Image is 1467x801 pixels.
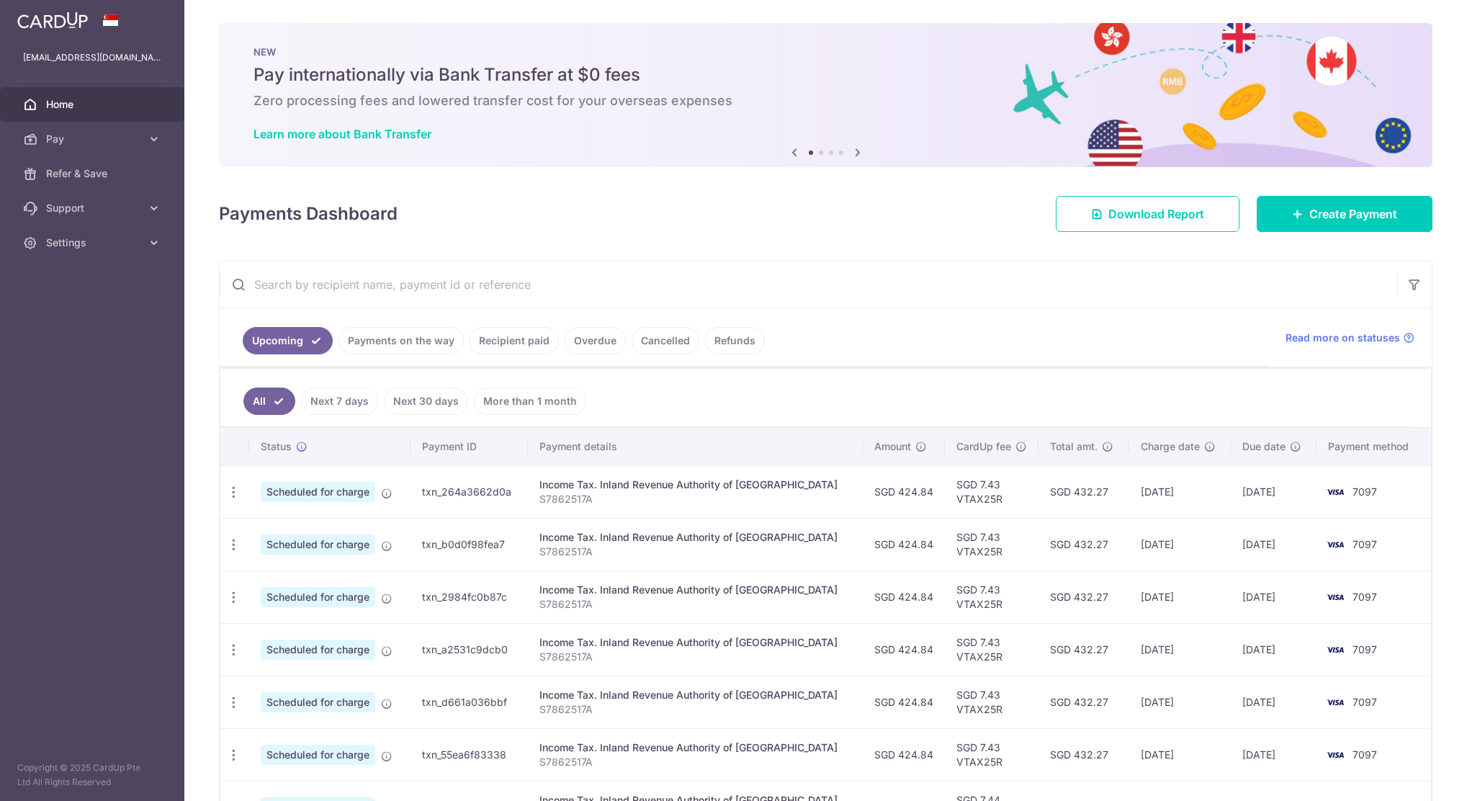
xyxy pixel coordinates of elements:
[17,12,88,29] img: CardUp
[945,518,1038,570] td: SGD 7.43 VTAX25R
[1050,439,1098,454] span: Total amt.
[1286,331,1400,345] span: Read more on statuses
[539,478,851,492] div: Income Tax. Inland Revenue Authority of [GEOGRAPHIC_DATA]
[1231,728,1316,781] td: [DATE]
[539,635,851,650] div: Income Tax. Inland Revenue Authority of [GEOGRAPHIC_DATA]
[539,583,851,597] div: Income Tax. Inland Revenue Authority of [GEOGRAPHIC_DATA]
[1352,748,1377,761] span: 7097
[539,530,851,545] div: Income Tax. Inland Revenue Authority of [GEOGRAPHIC_DATA]
[411,623,528,676] td: txn_a2531c9dcb0
[945,728,1038,781] td: SGD 7.43 VTAX25R
[411,428,528,465] th: Payment ID
[1129,623,1232,676] td: [DATE]
[243,388,295,415] a: All
[1321,589,1350,606] img: Bank Card
[1129,518,1232,570] td: [DATE]
[863,570,945,623] td: SGD 424.84
[46,132,141,146] span: Pay
[863,623,945,676] td: SGD 424.84
[539,740,851,755] div: Income Tax. Inland Revenue Authority of [GEOGRAPHIC_DATA]
[539,597,851,612] p: S7862517A
[261,587,375,607] span: Scheduled for charge
[1352,643,1377,655] span: 7097
[1056,196,1239,232] a: Download Report
[261,534,375,555] span: Scheduled for charge
[1316,428,1431,465] th: Payment method
[1321,746,1350,764] img: Bank Card
[261,745,375,765] span: Scheduled for charge
[863,465,945,518] td: SGD 424.84
[243,327,333,354] a: Upcoming
[1038,676,1129,728] td: SGD 432.27
[1321,483,1350,501] img: Bank Card
[261,640,375,660] span: Scheduled for charge
[1231,676,1316,728] td: [DATE]
[384,388,468,415] a: Next 30 days
[1141,439,1200,454] span: Charge date
[539,755,851,769] p: S7862517A
[1231,465,1316,518] td: [DATE]
[1309,205,1397,223] span: Create Payment
[1352,696,1377,708] span: 7097
[1108,205,1204,223] span: Download Report
[254,46,1398,58] p: NEW
[945,465,1038,518] td: SGD 7.43 VTAX25R
[1321,536,1350,553] img: Bank Card
[874,439,911,454] span: Amount
[46,201,141,215] span: Support
[539,545,851,559] p: S7862517A
[411,518,528,570] td: txn_b0d0f98fea7
[261,692,375,712] span: Scheduled for charge
[46,166,141,181] span: Refer & Save
[956,439,1011,454] span: CardUp fee
[863,518,945,570] td: SGD 424.84
[539,702,851,717] p: S7862517A
[23,50,161,65] p: [EMAIL_ADDRESS][DOMAIN_NAME]
[528,428,863,465] th: Payment details
[219,23,1432,167] img: Bank transfer banner
[1231,623,1316,676] td: [DATE]
[1286,331,1414,345] a: Read more on statuses
[705,327,765,354] a: Refunds
[254,92,1398,109] h6: Zero processing fees and lowered transfer cost for your overseas expenses
[565,327,626,354] a: Overdue
[1038,518,1129,570] td: SGD 432.27
[220,261,1397,308] input: Search by recipient name, payment id or reference
[1038,465,1129,518] td: SGD 432.27
[470,327,559,354] a: Recipient paid
[1257,196,1432,232] a: Create Payment
[474,388,586,415] a: More than 1 month
[338,327,464,354] a: Payments on the way
[1129,676,1232,728] td: [DATE]
[411,570,528,623] td: txn_2984fc0b87c
[1321,641,1350,658] img: Bank Card
[1129,465,1232,518] td: [DATE]
[411,676,528,728] td: txn_d661a036bbf
[539,492,851,506] p: S7862517A
[632,327,699,354] a: Cancelled
[945,676,1038,728] td: SGD 7.43 VTAX25R
[1038,623,1129,676] td: SGD 432.27
[261,439,292,454] span: Status
[411,728,528,781] td: txn_55ea6f83338
[539,688,851,702] div: Income Tax. Inland Revenue Authority of [GEOGRAPHIC_DATA]
[1352,485,1377,498] span: 7097
[1231,570,1316,623] td: [DATE]
[1321,694,1350,711] img: Bank Card
[863,728,945,781] td: SGD 424.84
[46,97,141,112] span: Home
[1038,728,1129,781] td: SGD 432.27
[1352,538,1377,550] span: 7097
[863,676,945,728] td: SGD 424.84
[1242,439,1286,454] span: Due date
[46,236,141,250] span: Settings
[945,623,1038,676] td: SGD 7.43 VTAX25R
[1129,570,1232,623] td: [DATE]
[301,388,378,415] a: Next 7 days
[254,63,1398,86] h5: Pay internationally via Bank Transfer at $0 fees
[219,201,398,227] h4: Payments Dashboard
[411,465,528,518] td: txn_264a3662d0a
[1352,591,1377,603] span: 7097
[945,570,1038,623] td: SGD 7.43 VTAX25R
[254,127,431,141] a: Learn more about Bank Transfer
